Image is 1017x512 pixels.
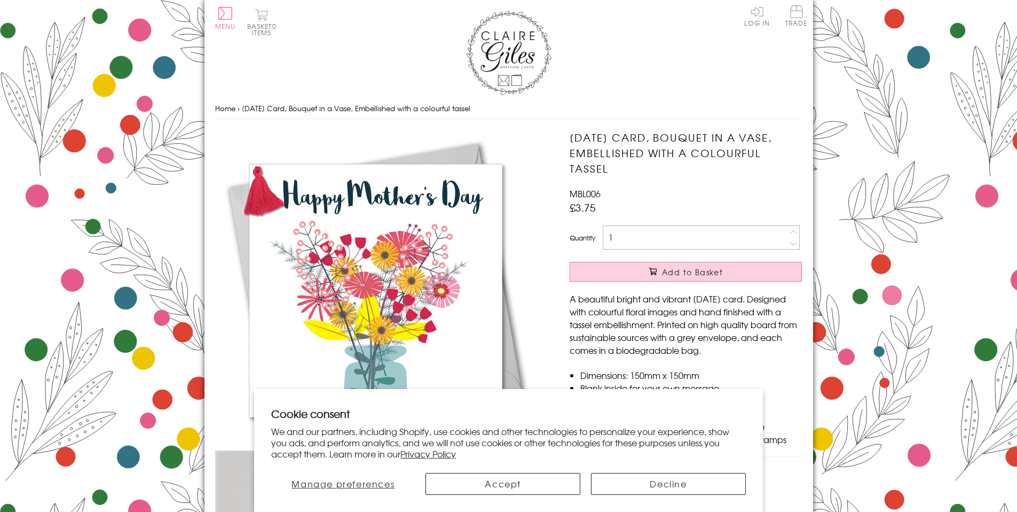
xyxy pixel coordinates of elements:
[215,21,236,31] span: Menu
[425,473,580,495] button: Accept
[215,103,235,113] a: Home
[785,5,808,26] span: Trade
[744,5,770,26] a: Log In
[271,426,746,459] p: We and our partners, including Shopify, use cookies and other technologies to personalize your ex...
[271,473,415,495] button: Manage preferences
[785,5,808,28] a: Trade
[247,9,277,36] button: Basket0 items
[291,477,395,490] span: Manage preferences
[252,21,277,37] span: 0 items
[570,262,802,282] button: Add to Basket
[570,233,595,243] label: Quantity
[215,130,535,451] img: Mother's Day Card, Bouquet in a Vase, Embellished with a colourful tassel
[400,447,456,460] a: Privacy Policy
[238,103,240,113] span: ›
[580,382,802,394] li: Blank inside for your own message
[215,98,802,120] nav: breadcrumbs
[662,267,723,277] span: Add to Basket
[570,130,802,176] h1: [DATE] Card, Bouquet in a Vase, Embellished with a colourful tassel
[570,187,601,200] span: MBL006
[591,473,746,495] button: Decline
[242,103,470,113] span: [DATE] Card, Bouquet in a Vase, Embellished with a colourful tassel
[466,11,551,95] img: Claire Giles Greetings Cards
[570,292,802,356] p: A beautiful bright and vibrant [DATE] card. Designed with colourful floral images and hand finish...
[570,200,596,215] span: £3.75
[580,369,802,382] li: Dimensions: 150mm x 150mm
[215,7,236,29] button: Menu
[271,406,746,421] h2: Cookie consent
